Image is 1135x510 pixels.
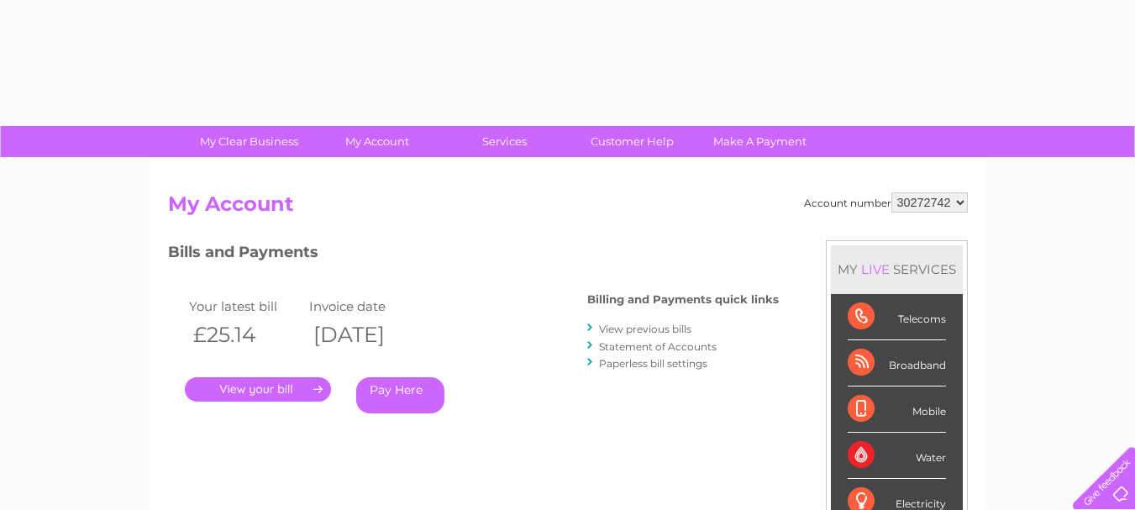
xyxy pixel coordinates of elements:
div: Broadband [848,340,946,386]
div: Mobile [848,386,946,433]
div: LIVE [858,261,893,277]
a: View previous bills [599,323,691,335]
a: Paperless bill settings [599,357,707,370]
div: Telecoms [848,294,946,340]
td: Invoice date [305,295,426,318]
th: £25.14 [185,318,306,352]
a: Pay Here [356,377,444,413]
div: MY SERVICES [831,245,963,293]
a: Make A Payment [691,126,829,157]
a: Customer Help [563,126,701,157]
th: [DATE] [305,318,426,352]
a: My Clear Business [180,126,318,157]
a: . [185,377,331,402]
a: Services [435,126,574,157]
h2: My Account [168,192,968,224]
h3: Bills and Payments [168,240,779,270]
h4: Billing and Payments quick links [587,293,779,306]
td: Your latest bill [185,295,306,318]
a: My Account [307,126,446,157]
div: Account number [804,192,968,213]
a: Statement of Accounts [599,340,717,353]
div: Water [848,433,946,479]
